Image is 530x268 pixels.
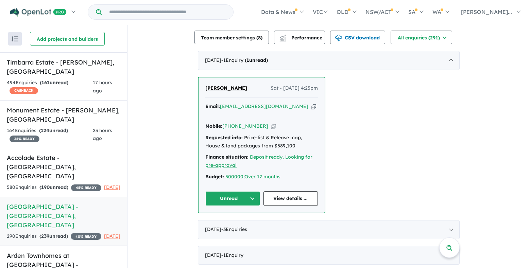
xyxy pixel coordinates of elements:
div: 290 Enquir ies [7,232,101,240]
div: 164 Enquir ies [7,127,93,143]
h5: Monument Estate - [PERSON_NAME] , [GEOGRAPHIC_DATA] [7,106,120,124]
a: [PHONE_NUMBER] [222,123,268,129]
span: 45 % READY [71,184,101,191]
button: Team member settings (8) [194,31,269,44]
span: [PERSON_NAME]... [461,8,512,15]
strong: ( unread) [39,233,68,239]
h5: Accolade Estate - [GEOGRAPHIC_DATA] , [GEOGRAPHIC_DATA] [7,153,120,181]
span: 161 [41,79,50,86]
strong: Requested info: [205,135,243,141]
span: - 1 Enquir y [221,57,268,63]
span: CASHBACK [10,87,38,94]
div: 580 Enquir ies [7,183,101,192]
span: 1 [246,57,249,63]
a: 500000 [225,174,243,180]
a: [EMAIL_ADDRESS][DOMAIN_NAME] [220,103,308,109]
button: Add projects and builders [30,32,105,46]
a: [PERSON_NAME] [205,84,247,92]
div: [DATE] [198,51,460,70]
div: Price-list & Release map, House & land packages from $589,100 [205,134,318,150]
button: Copy [311,103,316,110]
img: Openlot PRO Logo White [10,8,67,17]
span: 239 [41,233,49,239]
a: View details ... [263,191,318,206]
img: download icon [335,35,342,41]
img: bar-chart.svg [279,37,286,41]
h5: Timbarra Estate - [PERSON_NAME] , [GEOGRAPHIC_DATA] [7,58,120,76]
span: 8 [258,35,261,41]
input: Try estate name, suburb, builder or developer [103,5,232,19]
strong: ( unread) [39,184,68,190]
strong: Budget: [205,174,224,180]
img: line-chart.svg [280,35,286,38]
span: [DATE] [104,184,120,190]
span: [DATE] [104,233,120,239]
button: CSV download [330,31,385,44]
span: 124 [41,127,49,133]
strong: Finance situation: [205,154,249,160]
span: Sat - [DATE] 4:25pm [271,84,318,92]
span: 35 % READY [10,136,39,142]
span: - 3 Enquir ies [221,226,247,232]
span: 190 [41,184,50,190]
strong: Email: [205,103,220,109]
span: 40 % READY [71,233,101,240]
a: Over 12 months [244,174,280,180]
h5: [GEOGRAPHIC_DATA] - [GEOGRAPHIC_DATA] , [GEOGRAPHIC_DATA] [7,202,120,230]
strong: ( unread) [245,57,268,63]
strong: ( unread) [39,127,68,133]
span: - 1 Enquir y [221,252,243,258]
div: 494 Enquir ies [7,79,93,95]
div: | [205,173,318,181]
span: Performance [280,35,322,41]
button: Copy [271,123,276,130]
span: 23 hours ago [93,127,112,142]
button: Performance [274,31,325,44]
a: Deposit ready, Looking for pre-approval [205,154,312,168]
button: All enquiries (291) [391,31,452,44]
button: Unread [205,191,260,206]
img: sort.svg [12,36,18,41]
div: [DATE] [198,246,460,265]
div: [DATE] [198,220,460,239]
strong: Mobile: [205,123,222,129]
span: [PERSON_NAME] [205,85,247,91]
span: 17 hours ago [93,79,112,94]
strong: ( unread) [40,79,68,86]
